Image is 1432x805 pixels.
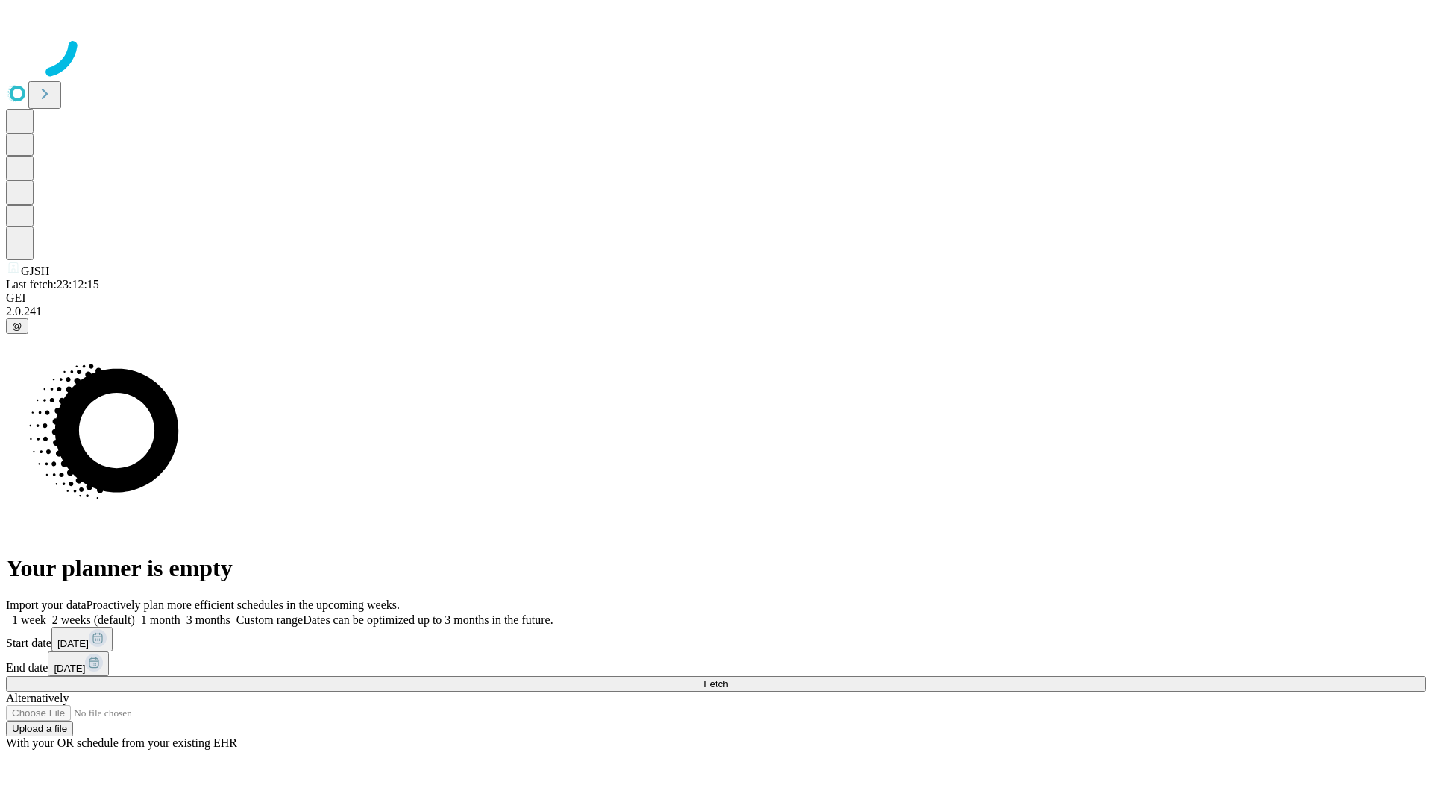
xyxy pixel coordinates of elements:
[236,613,303,626] span: Custom range
[6,599,87,611] span: Import your data
[186,613,230,626] span: 3 months
[6,692,69,704] span: Alternatively
[48,651,109,676] button: [DATE]
[6,291,1426,305] div: GEI
[54,663,85,674] span: [DATE]
[303,613,553,626] span: Dates can be optimized up to 3 months in the future.
[703,678,728,689] span: Fetch
[6,736,237,749] span: With your OR schedule from your existing EHR
[87,599,400,611] span: Proactively plan more efficient schedules in the upcoming weeks.
[6,627,1426,651] div: Start date
[6,555,1426,582] h1: Your planner is empty
[51,627,113,651] button: [DATE]
[6,721,73,736] button: Upload a file
[6,676,1426,692] button: Fetch
[52,613,135,626] span: 2 weeks (default)
[6,651,1426,676] div: End date
[6,305,1426,318] div: 2.0.241
[21,265,49,277] span: GJSH
[6,278,99,291] span: Last fetch: 23:12:15
[57,638,89,649] span: [DATE]
[6,318,28,334] button: @
[12,613,46,626] span: 1 week
[12,321,22,332] span: @
[141,613,180,626] span: 1 month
